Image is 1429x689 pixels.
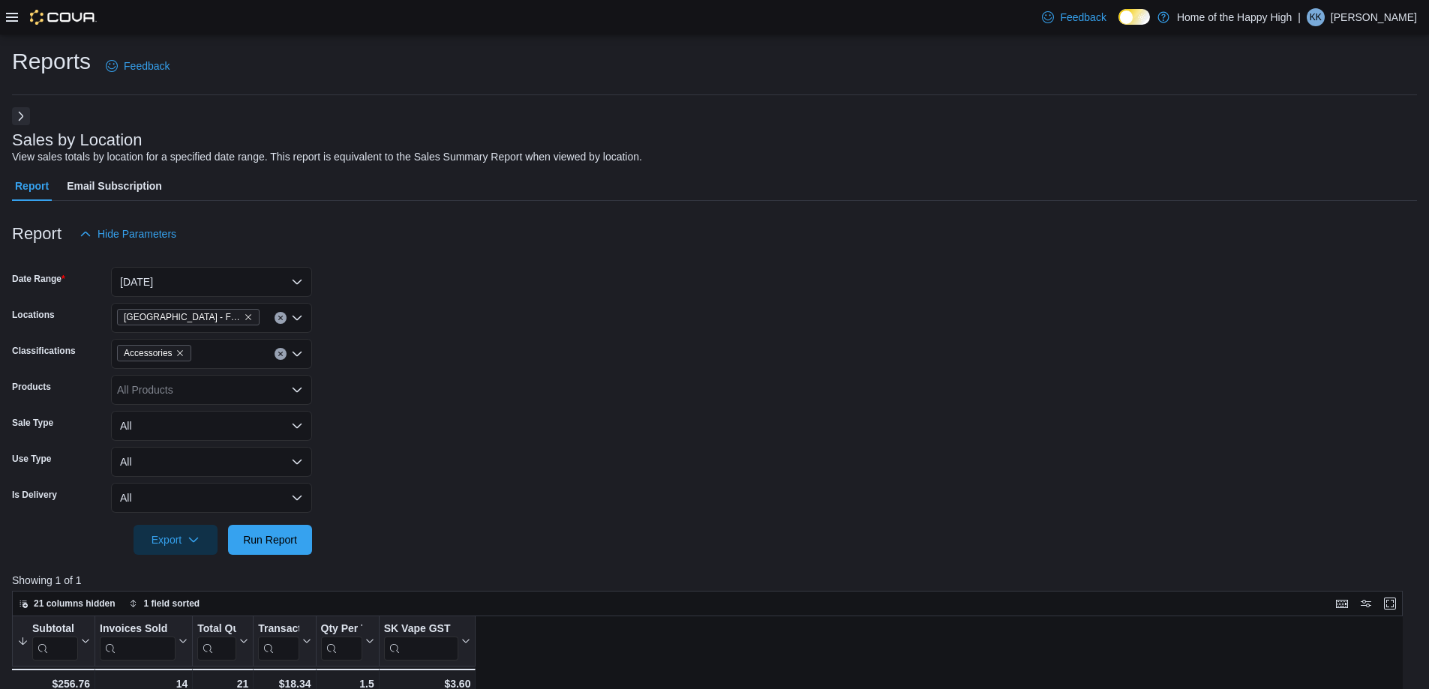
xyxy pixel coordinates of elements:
button: Next [12,107,30,125]
button: Enter fullscreen [1381,595,1399,613]
button: Qty Per Transaction [321,622,374,661]
button: Open list of options [291,312,303,324]
p: Showing 1 of 1 [12,573,1417,588]
div: Transaction Average [258,622,299,661]
a: Feedback [1036,2,1112,32]
span: Accessories [124,346,173,361]
label: Products [12,381,51,393]
p: Home of the Happy High [1177,8,1292,26]
h1: Reports [12,46,91,76]
img: Cova [30,10,97,25]
label: Sale Type [12,417,53,429]
span: [GEOGRAPHIC_DATA] - Fire & Flower [124,310,241,325]
div: Invoices Sold [100,622,176,661]
button: Transaction Average [258,622,311,661]
button: Remove Accessories from selection in this group [176,349,185,358]
h3: Sales by Location [12,131,143,149]
button: Open list of options [291,348,303,360]
label: Locations [12,309,55,321]
button: [DATE] [111,267,312,297]
button: All [111,411,312,441]
p: | [1298,8,1301,26]
button: Total Quantity [197,622,248,661]
div: Qty Per Transaction [321,622,362,637]
div: Subtotal [32,622,78,661]
button: 21 columns hidden [13,595,122,613]
label: Is Delivery [12,489,57,501]
div: SK Vape GST [384,622,459,661]
span: Email Subscription [67,171,162,201]
label: Date Range [12,273,65,285]
span: Saskatoon - City Park - Fire & Flower [117,309,260,325]
h3: Report [12,225,62,243]
span: Accessories [117,345,191,361]
button: Keyboard shortcuts [1333,595,1351,613]
button: Remove Saskatoon - City Park - Fire & Flower from selection in this group [244,313,253,322]
button: Clear input [275,312,287,324]
span: KK [1310,8,1322,26]
button: 1 field sorted [123,595,206,613]
span: Report [15,171,49,201]
div: Total Quantity [197,622,236,637]
span: Feedback [1060,10,1106,25]
label: Use Type [12,453,51,465]
button: Run Report [228,525,312,555]
label: Classifications [12,345,76,357]
div: SK Vape GST [384,622,459,637]
div: Subtotal [32,622,78,637]
button: SK Vape GST [384,622,471,661]
a: Feedback [100,51,176,81]
div: Qty Per Transaction [321,622,362,661]
button: Hide Parameters [74,219,182,249]
button: Subtotal [17,622,90,661]
span: Run Report [243,532,297,547]
button: Display options [1357,595,1375,613]
div: Total Quantity [197,622,236,661]
button: All [111,447,312,477]
div: View sales totals by location for a specified date range. This report is equivalent to the Sales ... [12,149,642,165]
span: Feedback [124,58,170,73]
div: Kalvin Keys [1307,8,1325,26]
span: 1 field sorted [144,598,200,610]
div: Invoices Sold [100,622,176,637]
p: [PERSON_NAME] [1331,8,1417,26]
button: Open list of options [291,384,303,396]
span: Hide Parameters [98,226,176,241]
span: Export [143,525,209,555]
button: Invoices Sold [100,622,188,661]
span: 21 columns hidden [34,598,116,610]
button: All [111,483,312,513]
button: Export [134,525,218,555]
button: Clear input [275,348,287,360]
div: Transaction Average [258,622,299,637]
input: Dark Mode [1118,9,1150,25]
